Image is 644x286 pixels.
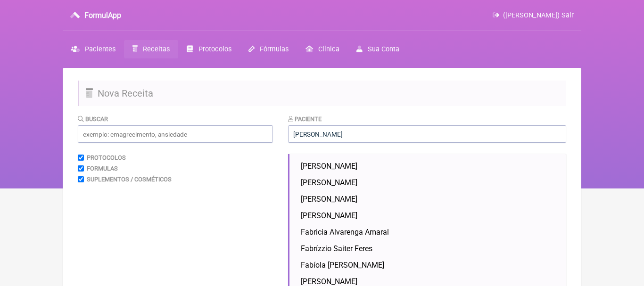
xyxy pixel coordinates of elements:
[87,154,126,161] label: Protocolos
[260,45,289,53] span: Fórmulas
[301,178,357,187] span: [PERSON_NAME]
[78,81,566,106] h2: Nova Receita
[318,45,339,53] span: Clínica
[63,40,124,58] a: Pacientes
[297,40,348,58] a: Clínica
[503,11,574,19] span: ([PERSON_NAME]) Sair
[368,45,399,53] span: Sua Conta
[348,40,408,58] a: Sua Conta
[87,176,172,183] label: Suplementos / Cosméticos
[301,211,357,220] span: [PERSON_NAME]
[78,115,108,123] label: Buscar
[85,45,116,53] span: Pacientes
[178,40,239,58] a: Protocolos
[124,40,178,58] a: Receitas
[288,115,322,123] label: Paciente
[301,261,384,270] span: Fabíola [PERSON_NAME]
[143,45,170,53] span: Receitas
[301,244,372,253] span: Fabrízzio Saiter Feres
[198,45,231,53] span: Protocolos
[493,11,574,19] a: ([PERSON_NAME]) Sair
[84,11,121,20] h3: FormulApp
[301,228,389,237] span: Fabricia Alvarenga Amaral
[240,40,297,58] a: Fórmulas
[78,125,273,143] input: exemplo: emagrecimento, ansiedade
[301,195,357,204] span: [PERSON_NAME]
[87,165,118,172] label: Formulas
[301,277,357,286] span: [PERSON_NAME]
[301,162,357,171] span: [PERSON_NAME]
